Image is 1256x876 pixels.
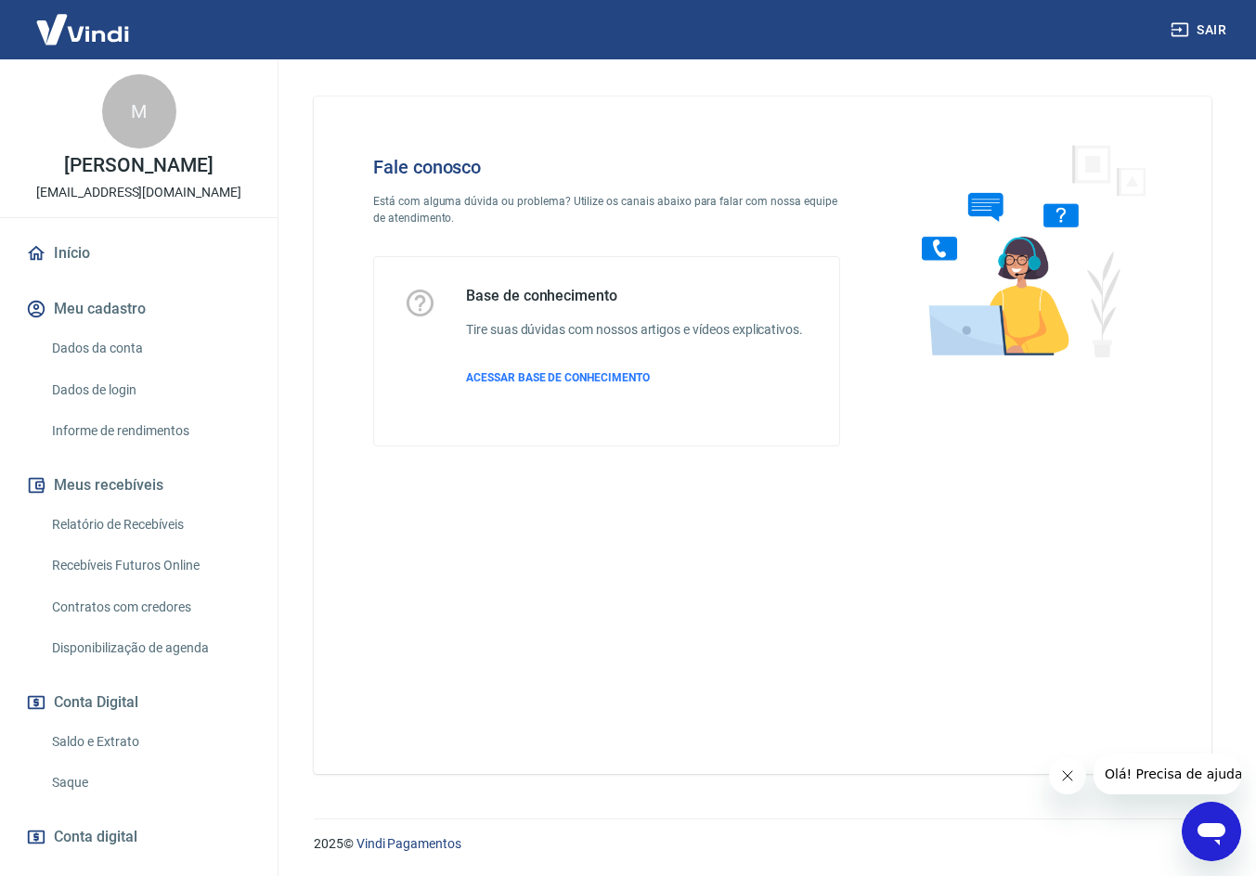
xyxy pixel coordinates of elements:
[1167,13,1234,47] button: Sair
[22,233,255,274] a: Início
[373,156,840,178] h4: Fale conosco
[45,764,255,802] a: Saque
[45,371,255,409] a: Dados de login
[885,126,1167,374] img: Fale conosco
[22,682,255,723] button: Conta Digital
[314,834,1211,854] p: 2025 ©
[22,817,255,857] a: Conta digital
[45,723,255,761] a: Saldo e Extrato
[45,588,255,626] a: Contratos com credores
[466,287,803,305] h5: Base de conhecimento
[45,329,255,367] a: Dados da conta
[1049,757,1086,794] iframe: Fechar mensagem
[1094,754,1241,794] iframe: Mensagem da empresa
[11,13,156,28] span: Olá! Precisa de ajuda?
[373,193,840,226] p: Está com alguma dúvida ou problema? Utilize os canais abaixo para falar com nossa equipe de atend...
[45,629,255,667] a: Disponibilização de agenda
[466,371,650,384] span: ACESSAR BASE DE CONHECIMENTO
[102,74,176,148] div: M
[45,506,255,544] a: Relatório de Recebíveis
[22,1,143,58] img: Vindi
[36,183,241,202] p: [EMAIL_ADDRESS][DOMAIN_NAME]
[1182,802,1241,861] iframe: Botão para abrir a janela de mensagens
[64,156,213,175] p: [PERSON_NAME]
[356,836,461,851] a: Vindi Pagamentos
[45,547,255,585] a: Recebíveis Futuros Online
[466,369,803,386] a: ACESSAR BASE DE CONHECIMENTO
[45,412,255,450] a: Informe de rendimentos
[22,465,255,506] button: Meus recebíveis
[54,824,137,850] span: Conta digital
[22,289,255,329] button: Meu cadastro
[466,320,803,340] h6: Tire suas dúvidas com nossos artigos e vídeos explicativos.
